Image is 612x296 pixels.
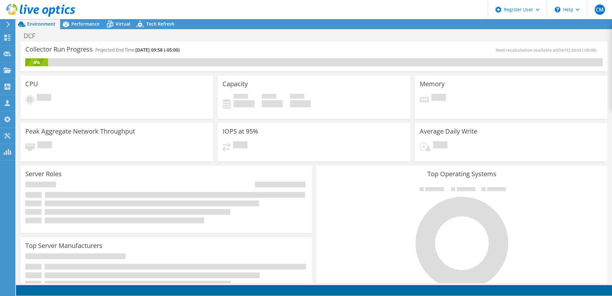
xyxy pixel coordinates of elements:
[557,47,596,53] span: [DATE] 20:03 (-05:00)
[37,141,52,150] span: Pending
[25,170,62,177] h3: Server Roles
[95,46,180,53] h4: Projected End Time:
[135,47,180,53] span: [DATE] 09:58 (-05:00)
[234,100,254,107] h4: 0 GiB
[25,128,135,135] h3: Peak Aggregate Network Throughput
[262,94,276,100] span: Free
[555,7,560,12] svg: \n
[222,128,258,135] h3: IOPS at 95%
[595,4,605,15] span: CM
[290,94,304,100] span: Total
[21,32,45,39] h1: DCF
[222,80,248,87] h3: Capacity
[27,21,55,27] span: Environment
[290,100,311,107] h4: 0 GiB
[25,80,38,87] h3: CPU
[496,47,600,53] span: Next recalculation available at
[420,128,477,135] h3: Average Daily Write
[321,170,603,177] h3: Top Operating Systems
[146,21,174,27] span: Tech Refresh
[25,59,48,66] div: 4%
[262,100,283,107] h4: 0 GiB
[234,94,248,100] span: Used
[420,80,445,87] h3: Memory
[431,94,446,103] span: Pending
[37,94,51,103] span: Pending
[433,141,447,150] span: Pending
[233,141,247,150] span: Pending
[25,242,102,249] h3: Top Server Manufacturers
[116,21,130,27] span: Virtual
[71,21,100,27] span: Performance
